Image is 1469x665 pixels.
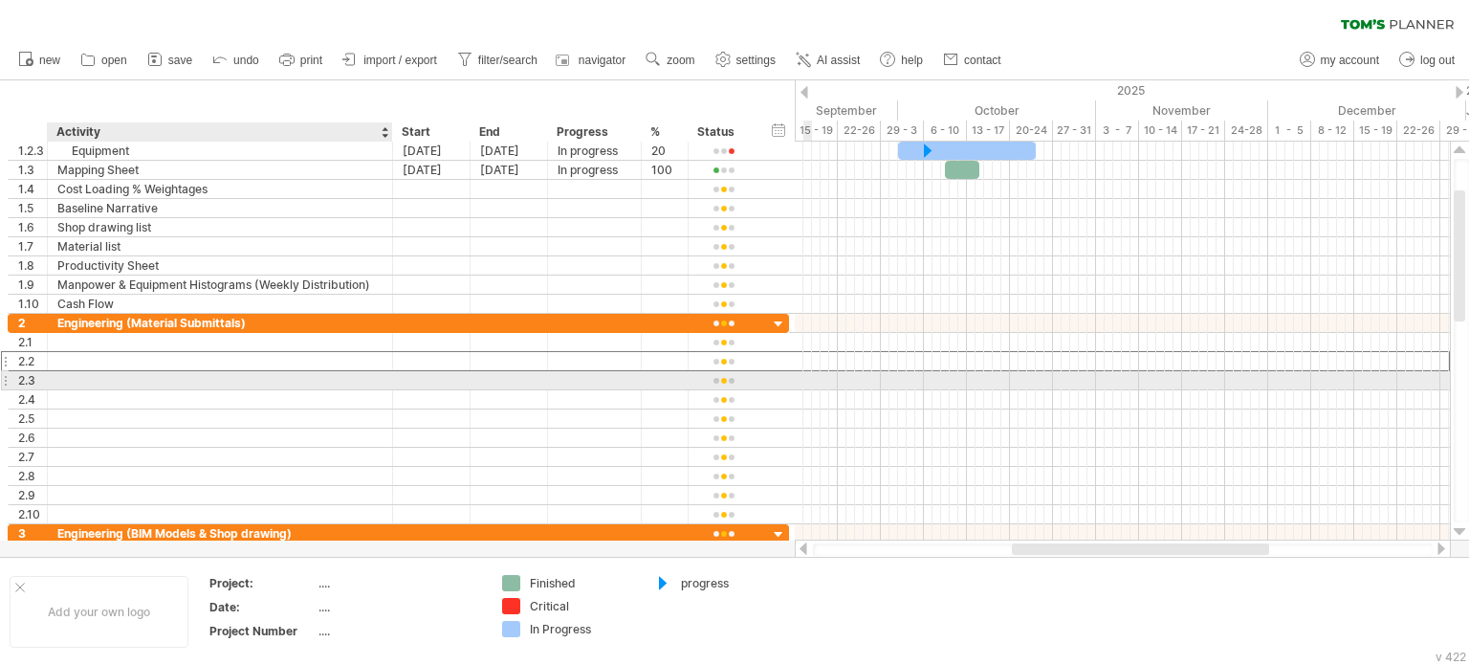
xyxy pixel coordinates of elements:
div: Activity [56,122,382,142]
span: navigator [579,54,625,67]
span: print [300,54,322,67]
div: 2 [18,314,47,332]
span: zoom [667,54,694,67]
div: Productivity Sheet [57,256,383,275]
div: 1.5 [18,199,47,217]
div: 20 [651,142,678,160]
div: 1.6 [18,218,47,236]
span: log out [1420,54,1455,67]
div: 13 - 17 [967,121,1010,141]
span: import / export [363,54,437,67]
div: Progress [557,122,630,142]
div: 2.6 [18,429,47,447]
span: save [168,54,192,67]
div: Mapping Sheet [57,161,383,179]
span: open [101,54,127,67]
a: save [143,48,198,73]
span: settings [736,54,776,67]
a: print [274,48,328,73]
div: 29 - 3 [881,121,924,141]
div: Finished [530,575,634,591]
div: % [650,122,677,142]
a: log out [1394,48,1460,73]
div: Project: [209,575,315,591]
div: 1.7 [18,237,47,255]
div: 15 - 19 [795,121,838,141]
div: Status [697,122,748,142]
div: Engineering (Material Submittals) [57,314,383,332]
div: Cost Loading % Weightages [57,180,383,198]
div: Date: [209,599,315,615]
span: contact [964,54,1001,67]
div: 100 [651,161,678,179]
div: .... [318,599,479,615]
a: help [875,48,929,73]
span: AI assist [817,54,860,67]
div: Cash Flow [57,295,383,313]
div: November 2025 [1096,100,1268,121]
div: Engineering (BIM Models & Shop drawing) [57,524,383,543]
div: 10 - 14 [1139,121,1182,141]
div: 1 - 5 [1268,121,1311,141]
div: Manpower & Equipment Histograms (Weekly Distribution) [57,276,383,294]
div: 2.8 [18,467,47,485]
a: navigator [553,48,631,73]
div: [DATE] [393,142,471,160]
div: progress [681,575,785,591]
div: 20-24 [1010,121,1053,141]
div: 2.3 [18,371,47,389]
a: new [13,48,66,73]
a: settings [711,48,781,73]
div: 2.7 [18,448,47,466]
div: 27 - 31 [1053,121,1096,141]
div: Add your own logo [10,576,188,648]
div: Shop drawing list [57,218,383,236]
div: 3 [18,524,47,543]
div: 1.3 [18,161,47,179]
span: my account [1321,54,1379,67]
div: 2.5 [18,410,47,428]
a: zoom [641,48,700,73]
div: 3 - 7 [1096,121,1139,141]
div: 1.10 [18,295,47,313]
div: 22-26 [838,121,881,141]
div: Material list [57,237,383,255]
div: In Progress [530,621,634,637]
div: 1.2.3 [18,142,47,160]
div: End [479,122,537,142]
div: In progress [558,142,631,160]
div: 1.9 [18,276,47,294]
div: December 2025 [1268,100,1466,121]
div: .... [318,575,479,591]
div: October 2025 [898,100,1096,121]
div: Baseline Narrative [57,199,383,217]
div: Start [402,122,459,142]
span: new [39,54,60,67]
div: In progress [558,161,631,179]
div: 2.9 [18,486,47,504]
div: 17 - 21 [1182,121,1225,141]
a: AI assist [791,48,866,73]
div: v 422 [1436,650,1466,664]
div: 6 - 10 [924,121,967,141]
div: 24-28 [1225,121,1268,141]
div: 8 - 12 [1311,121,1354,141]
a: undo [208,48,265,73]
a: my account [1295,48,1385,73]
div: Critical [530,598,634,614]
span: undo [233,54,259,67]
div: [DATE] [471,142,548,160]
div: 15 - 19 [1354,121,1397,141]
div: 22-26 [1397,121,1440,141]
div: .... [318,623,479,639]
div: 2.1 [18,333,47,351]
div: Project Number [209,623,315,639]
div: 2.10 [18,505,47,523]
div: 1.8 [18,256,47,275]
div: [DATE] [471,161,548,179]
div: 1.4 [18,180,47,198]
span: filter/search [478,54,537,67]
span: help [901,54,923,67]
a: import / export [338,48,443,73]
div: Equipment [57,142,383,160]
